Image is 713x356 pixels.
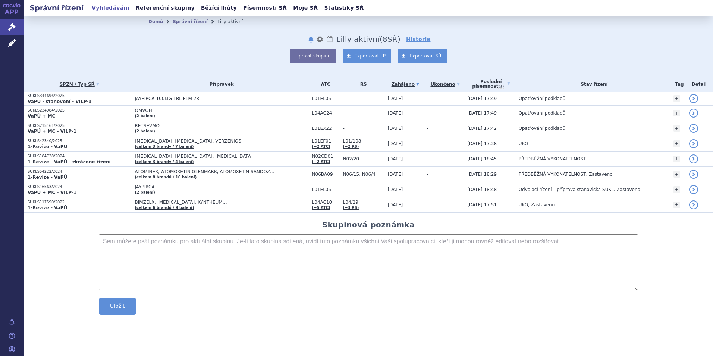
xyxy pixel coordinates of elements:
span: - [427,126,428,131]
p: SUKLS42340/2025 [28,138,131,144]
span: - [343,187,384,192]
li: Lilly aktivní [217,16,252,27]
span: L01EL05 [312,96,339,101]
span: ( SŘ) [380,35,401,44]
span: PŘEDBĚŽNÁ VYKONATELNOST, Zastaveno [519,172,613,177]
span: Lilly aktivní [336,35,380,44]
span: [DATE] 17:38 [467,141,497,146]
a: detail [689,124,698,133]
a: detail [689,185,698,194]
a: + [673,95,680,102]
span: JAYPIRCA [135,184,308,190]
span: [DATE] [388,96,403,101]
span: [DATE] [388,156,403,162]
a: Referenční skupiny [134,3,197,13]
span: JAYPIRCA 100MG TBL FLM 28 [135,96,308,101]
p: SUKLS54222/2024 [28,169,131,174]
span: [DATE] 17:42 [467,126,497,131]
span: UKO, Zastaveno [519,202,555,207]
a: (+3 RS) [343,206,359,210]
a: + [673,140,680,147]
span: [DATE] 18:45 [467,156,497,162]
span: 8 [383,35,387,44]
span: BIMZELX, [MEDICAL_DATA], KYNTHEUM… [135,200,308,205]
span: - [427,202,428,207]
span: Opatřování podkladů [519,96,566,101]
span: - [343,126,384,131]
span: Exportovat LP [355,53,386,59]
a: Zahájeno [388,79,423,90]
p: SUKLS215161/2025 [28,123,131,128]
button: notifikace [307,35,315,44]
span: L04AC10 [312,200,339,205]
a: (celkem 6 brandů / 9 balení) [135,206,194,210]
strong: 1-Revize - VaPÚ [28,205,67,210]
button: Upravit skupinu [290,49,336,63]
span: - [427,172,428,177]
a: detail [689,200,698,209]
a: (celkem 3 brandy / 4 balení) [135,160,194,164]
span: Odvolací řízení – příprava stanoviska SÚKL, Zastaveno [519,187,640,192]
span: RETSEVMO [135,123,308,128]
span: L01/108 [343,138,384,144]
span: [MEDICAL_DATA], [MEDICAL_DATA], [MEDICAL_DATA] [135,154,308,159]
a: (+2 ATC) [312,144,330,149]
a: Domů [148,19,163,24]
span: L01EF01 [312,138,339,144]
strong: VaPÚ - stanovení - VILP-1 [28,99,92,104]
p: SUKLS16563/2024 [28,184,131,190]
a: detail [689,170,698,179]
abbr: (?) [498,84,504,89]
p: SUKLS234984/2025 [28,108,131,113]
span: UKO [519,141,528,146]
a: Statistiky SŘ [322,3,366,13]
a: + [673,186,680,193]
span: [MEDICAL_DATA], [MEDICAL_DATA], VERZENIOS [135,138,308,144]
a: (celkem 8 brandů / 16 balení) [135,175,197,179]
a: Ukončeno [427,79,464,90]
a: Písemnosti SŘ [241,3,289,13]
a: Poslednípísemnost(?) [467,76,515,92]
span: [DATE] [388,202,403,207]
h2: Skupinová poznámka [322,220,415,229]
span: Opatřování podkladů [519,110,566,116]
a: + [673,156,680,162]
span: - [427,187,428,192]
span: Opatřování podkladů [519,126,566,131]
a: detail [689,94,698,103]
span: [DATE] [388,141,403,146]
p: SUKLS184738/2024 [28,154,131,159]
span: Exportovat SŘ [409,53,442,59]
strong: VaPÚ + MC - VILP-1 [28,129,76,134]
span: ATOMINEX, ATOMOXETIN GLENMARK, ATOMOXETIN SANDOZ… [135,169,308,174]
strong: 1-Revize - VaPÚ - zkrácené řízení [28,159,111,165]
strong: VaPÚ + MC - VILP-1 [28,190,76,195]
button: Uložit [99,298,136,315]
a: + [673,110,680,116]
a: detail [689,139,698,148]
th: Tag [670,76,685,92]
span: N02CD01 [312,154,339,159]
span: - [427,110,428,116]
span: N06BA09 [312,172,339,177]
span: - [343,96,384,101]
a: Exportovat LP [343,49,392,63]
a: + [673,202,680,208]
th: RS [339,76,384,92]
a: (+5 ATC) [312,206,330,210]
a: + [673,125,680,132]
span: [DATE] 18:29 [467,172,497,177]
a: (2 balení) [135,114,155,118]
th: Detail [685,76,713,92]
a: detail [689,154,698,163]
strong: VaPÚ + MC [28,113,55,119]
p: SUKLS117590/2022 [28,200,131,205]
th: Přípravek [131,76,308,92]
strong: 1-Revize - VaPÚ [28,144,67,149]
span: - [427,156,428,162]
span: L01EX22 [312,126,339,131]
a: SPZN / Typ SŘ [28,79,131,90]
p: SUKLS344696/2025 [28,93,131,99]
span: - [427,141,428,146]
span: [DATE] 17:51 [467,202,497,207]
